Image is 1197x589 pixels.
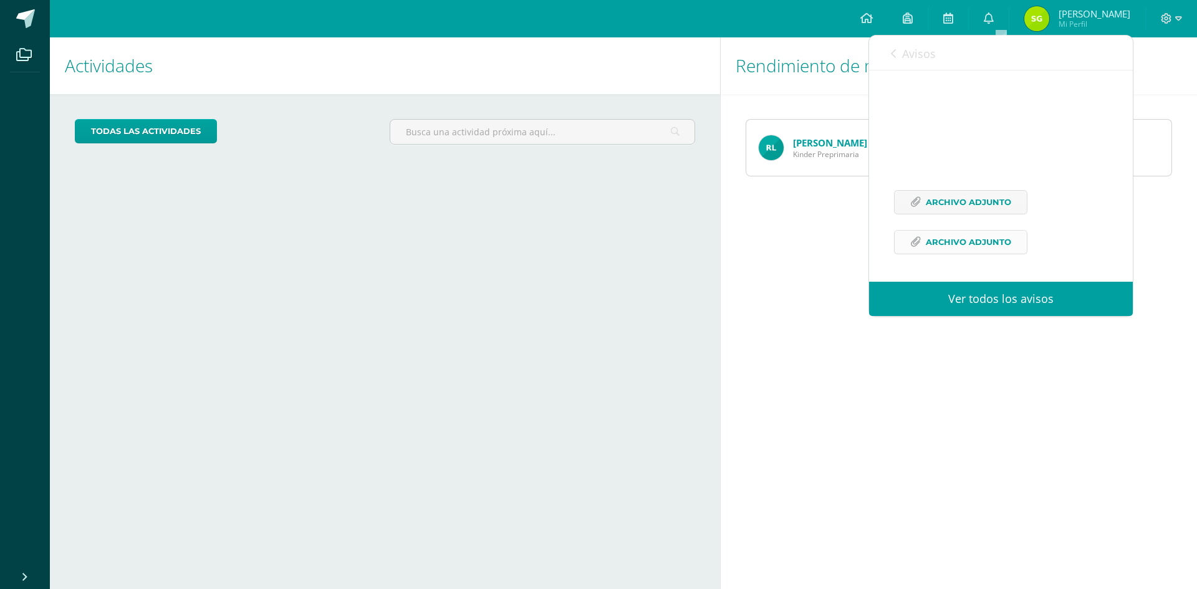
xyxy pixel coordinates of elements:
[1024,6,1049,31] img: 021027e51d7f370589544b0c789df7e1.png
[759,135,784,160] img: 157418c2f778f65ef9ca5f52600484a7.png
[894,230,1027,254] a: Archivo Adjunto
[793,149,867,160] span: Kinder Preprimaria
[894,190,1027,214] a: Archivo Adjunto
[736,37,1182,94] h1: Rendimiento de mis hijos
[926,231,1011,254] span: Archivo Adjunto
[65,37,705,94] h1: Actividades
[902,46,936,61] span: Avisos
[1059,19,1130,29] span: Mi Perfil
[926,191,1011,214] span: Archivo Adjunto
[793,136,867,149] a: [PERSON_NAME]
[1042,45,1111,59] span: avisos sin leer
[75,119,217,143] a: todas las Actividades
[1059,7,1130,20] span: [PERSON_NAME]
[869,282,1133,316] a: Ver todos los avisos
[1042,45,1048,59] span: 1
[390,120,694,144] input: Busca una actividad próxima aquí...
